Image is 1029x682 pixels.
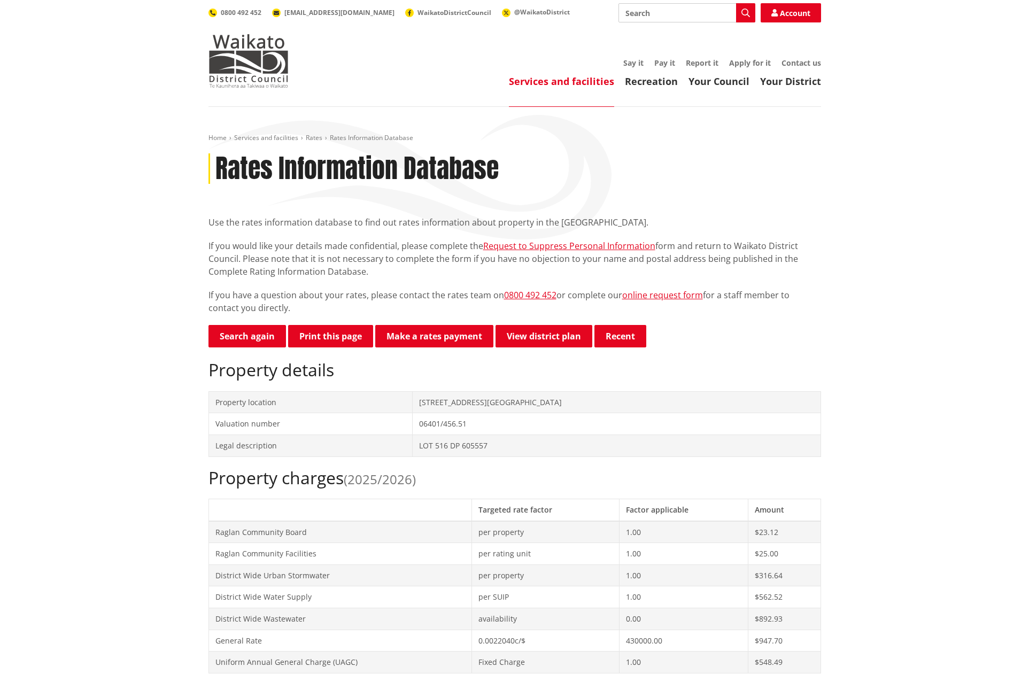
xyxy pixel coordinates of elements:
[208,652,472,673] td: Uniform Annual General Charge (UAGC)
[221,8,261,17] span: 0800 492 452
[761,3,821,22] a: Account
[618,3,755,22] input: Search input
[208,289,821,314] p: If you have a question about your rates, please contact the rates team on or complete our for a s...
[288,325,373,347] button: Print this page
[208,216,821,229] p: Use the rates information database to find out rates information about property in the [GEOGRAPHI...
[748,499,821,521] th: Amount
[208,468,821,488] h2: Property charges
[405,8,491,17] a: WaikatoDistrictCouncil
[748,564,821,586] td: $316.64
[208,325,286,347] a: Search again
[208,630,472,652] td: General Rate
[594,325,646,347] button: Recent
[625,75,678,88] a: Recreation
[208,608,472,630] td: District Wide Wastewater
[215,153,499,184] h1: Rates Information Database
[472,543,620,565] td: per rating unit
[620,543,748,565] td: 1.00
[417,8,491,17] span: WaikatoDistrictCouncil
[472,586,620,608] td: per SUIP
[208,391,413,413] td: Property location
[622,289,703,301] a: online request form
[208,521,472,543] td: Raglan Community Board
[472,521,620,543] td: per property
[620,564,748,586] td: 1.00
[509,75,614,88] a: Services and facilities
[413,413,821,435] td: 06401/456.51
[208,564,472,586] td: District Wide Urban Stormwater
[208,134,821,143] nav: breadcrumb
[284,8,394,17] span: [EMAIL_ADDRESS][DOMAIN_NAME]
[208,34,289,88] img: Waikato District Council - Te Kaunihera aa Takiwaa o Waikato
[514,7,570,17] span: @WaikatoDistrict
[413,391,821,413] td: [STREET_ADDRESS][GEOGRAPHIC_DATA]
[748,543,821,565] td: $25.00
[620,630,748,652] td: 430000.00
[413,435,821,456] td: LOT 516 DP 605557
[620,608,748,630] td: 0.00
[472,499,620,521] th: Targeted rate factor
[208,413,413,435] td: Valuation number
[472,630,620,652] td: 0.0022040c/$
[472,564,620,586] td: per property
[729,58,771,68] a: Apply for it
[748,586,821,608] td: $562.52
[748,521,821,543] td: $23.12
[782,58,821,68] a: Contact us
[208,543,472,565] td: Raglan Community Facilities
[472,652,620,673] td: Fixed Charge
[748,630,821,652] td: $947.70
[306,133,322,142] a: Rates
[620,586,748,608] td: 1.00
[272,8,394,17] a: [EMAIL_ADDRESS][DOMAIN_NAME]
[620,652,748,673] td: 1.00
[208,133,227,142] a: Home
[330,133,413,142] span: Rates Information Database
[760,75,821,88] a: Your District
[748,608,821,630] td: $892.93
[234,133,298,142] a: Services and facilities
[208,360,821,380] h2: Property details
[502,7,570,17] a: @WaikatoDistrict
[375,325,493,347] a: Make a rates payment
[208,8,261,17] a: 0800 492 452
[623,58,644,68] a: Say it
[654,58,675,68] a: Pay it
[472,608,620,630] td: availability
[344,470,416,488] span: (2025/2026)
[208,586,472,608] td: District Wide Water Supply
[208,239,821,278] p: If you would like your details made confidential, please complete the form and return to Waikato ...
[688,75,749,88] a: Your Council
[620,521,748,543] td: 1.00
[686,58,718,68] a: Report it
[748,652,821,673] td: $548.49
[620,499,748,521] th: Factor applicable
[496,325,592,347] a: View district plan
[483,240,655,252] a: Request to Suppress Personal Information
[208,435,413,456] td: Legal description
[504,289,556,301] a: 0800 492 452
